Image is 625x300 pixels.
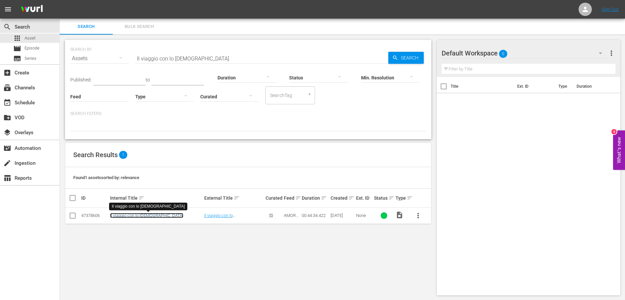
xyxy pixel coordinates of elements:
span: Search [3,23,11,31]
div: Default Workspace [442,44,609,62]
div: Status [374,194,394,202]
span: 1 [119,151,127,159]
th: Ext. ID [513,77,554,96]
span: Episode [13,45,21,52]
span: sort [295,195,301,201]
span: Asset [25,35,35,42]
a: Il viaggio con lo [DEMOGRAPHIC_DATA] [110,213,183,218]
button: Search [388,52,424,64]
span: AMORE MORTALE [284,213,298,228]
span: Published: [70,77,92,82]
a: Il viaggio con lo [DEMOGRAPHIC_DATA] [204,213,248,223]
span: sort [234,195,240,201]
div: Ext. ID [356,195,372,201]
span: sort [407,195,413,201]
img: ans4CAIJ8jUAAAAAAAAAAAAAAAAAAAAAAAAgQb4GAAAAAAAAAAAAAAAAAAAAAAAAJMjXAAAAAAAAAAAAAAAAAAAAAAAAgAT5G... [16,2,48,17]
span: more_vert [607,49,615,57]
div: None [356,213,372,218]
div: [DATE] [331,213,354,218]
div: Curated [266,195,282,201]
span: more_vert [414,212,422,220]
span: sort [321,195,327,201]
span: Channels [3,84,11,92]
div: Type [396,194,408,202]
th: Title [451,77,514,96]
div: Internal Title [110,194,202,202]
div: External Title [204,194,264,202]
button: more_vert [607,45,615,61]
span: Series [13,54,21,62]
th: Duration [573,77,612,96]
button: Open [306,91,313,97]
th: Type [554,77,573,96]
span: menu [4,5,12,13]
span: Ingestion [3,159,11,167]
span: Search [64,23,109,31]
span: VOD [3,114,11,122]
span: 0 [499,47,507,61]
span: sort [389,195,395,201]
div: Assets [70,49,129,68]
span: Series [25,55,36,62]
button: more_vert [410,208,426,224]
div: 47378606 [81,213,108,218]
a: Sign Out [601,7,619,12]
span: Video [396,211,404,219]
span: Asset [13,34,21,42]
div: ID [81,195,108,201]
span: Episode [25,45,39,51]
span: Automation [3,144,11,152]
span: Reports [3,174,11,182]
div: Created [331,194,354,202]
div: Duration [302,194,329,202]
span: Found 1 assets sorted by: relevance [73,175,139,180]
button: Open Feedback Widget [613,130,625,170]
span: Search [398,52,424,64]
span: Schedule [3,99,11,107]
span: sort [139,195,145,201]
span: Bulk Search [117,23,162,31]
span: Overlays [3,129,11,137]
span: sort [348,195,354,201]
div: Feed [284,194,300,202]
div: 6 [611,129,617,134]
p: Search Filters: [70,111,426,117]
div: 00:44:34.422 [302,213,329,218]
span: to [146,77,150,82]
div: Il viaggio con lo [DEMOGRAPHIC_DATA] [112,204,185,209]
span: Create [3,69,11,77]
span: Search Results [73,151,118,159]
